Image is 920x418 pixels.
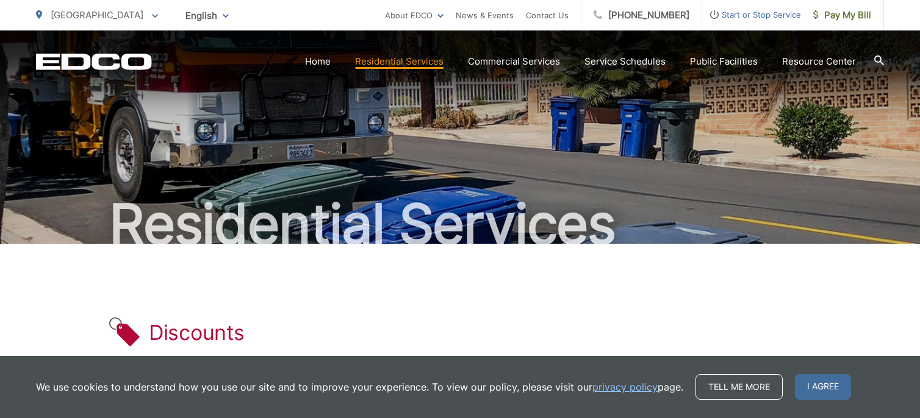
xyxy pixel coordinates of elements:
a: Commercial Services [468,54,560,69]
span: Pay My Bill [813,8,871,23]
a: EDCD logo. Return to the homepage. [36,53,152,70]
p: We use cookies to understand how you use our site and to improve your experience. To view our pol... [36,380,683,394]
span: I agree [795,374,851,400]
a: Contact Us [526,8,569,23]
a: Tell me more [695,374,783,400]
a: Resource Center [782,54,856,69]
a: privacy policy [592,380,658,394]
span: English [176,5,238,26]
a: News & Events [456,8,514,23]
h2: Residential Services [36,194,884,255]
h1: Discounts [149,321,244,345]
span: [GEOGRAPHIC_DATA] [51,9,143,21]
a: Residential Services [355,54,444,69]
a: Service Schedules [584,54,666,69]
a: About EDCO [385,8,444,23]
a: Public Facilities [690,54,758,69]
a: Home [305,54,331,69]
